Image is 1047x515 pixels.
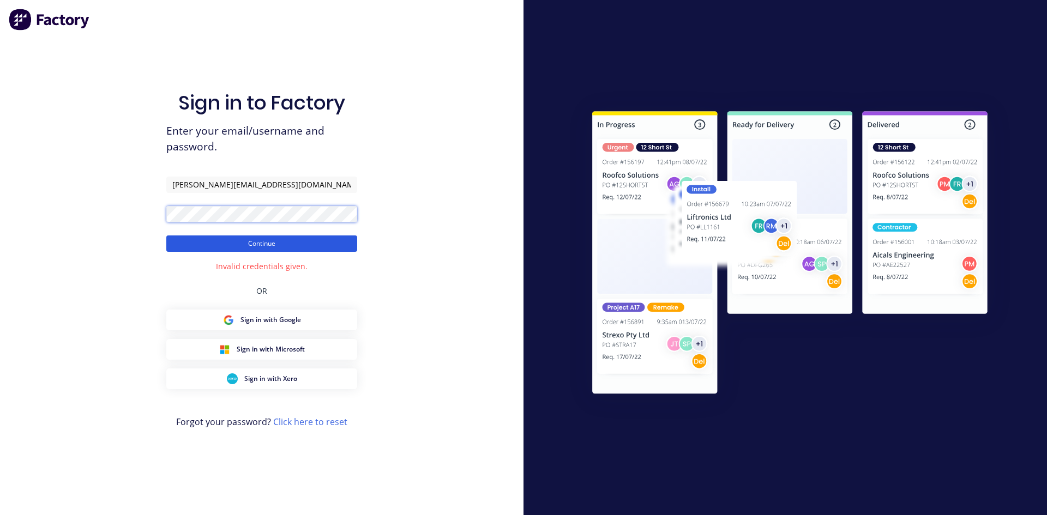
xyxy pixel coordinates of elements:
[227,373,238,384] img: Xero Sign in
[166,235,357,252] button: Continue
[219,344,230,355] img: Microsoft Sign in
[568,89,1012,420] img: Sign in
[176,415,347,428] span: Forgot your password?
[273,416,347,428] a: Click here to reset
[166,177,357,193] input: Email/Username
[166,310,357,330] button: Google Sign inSign in with Google
[166,123,357,155] span: Enter your email/username and password.
[237,344,305,354] span: Sign in with Microsoft
[9,9,91,31] img: Factory
[256,272,267,310] div: OR
[223,314,234,325] img: Google Sign in
[240,315,301,325] span: Sign in with Google
[166,368,357,389] button: Xero Sign inSign in with Xero
[166,339,357,360] button: Microsoft Sign inSign in with Microsoft
[244,374,297,384] span: Sign in with Xero
[216,260,308,272] div: Invalid credentials given.
[178,91,345,114] h1: Sign in to Factory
